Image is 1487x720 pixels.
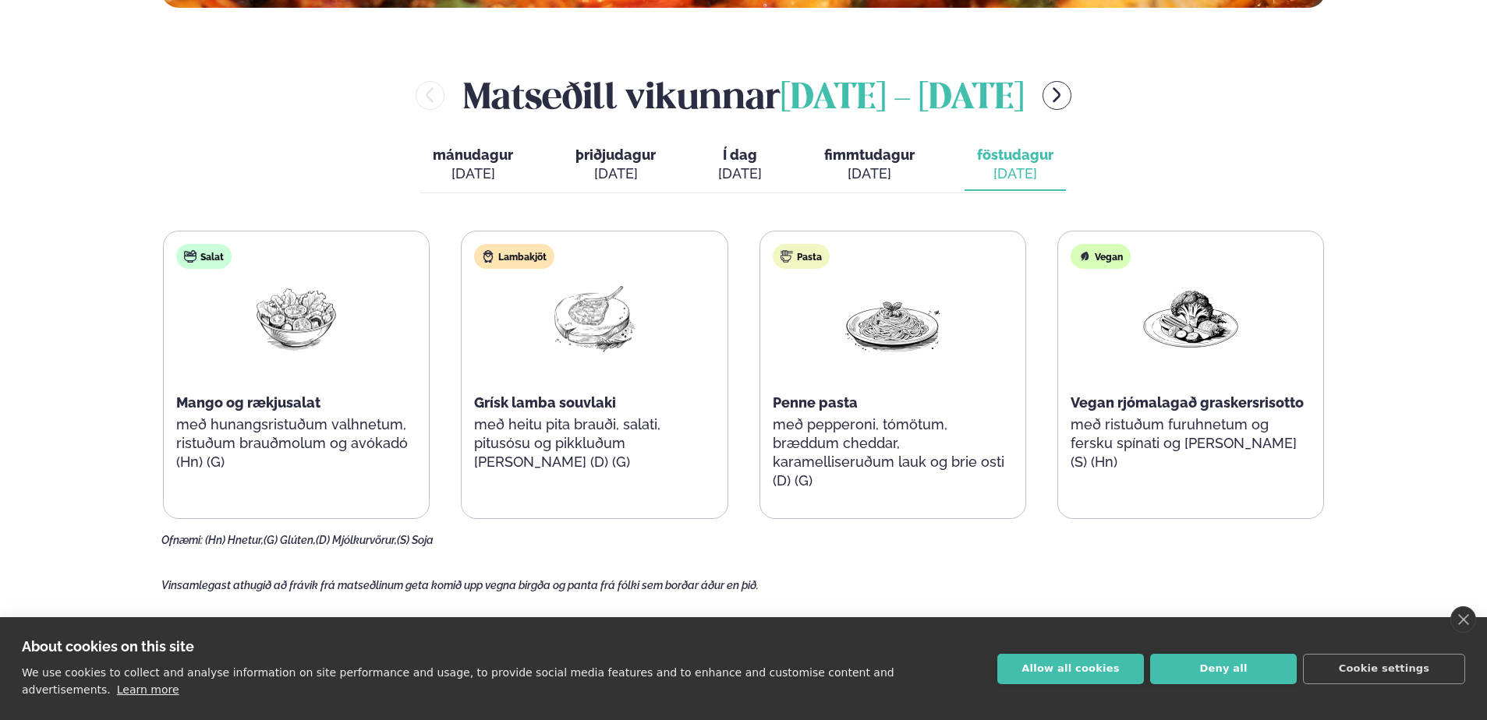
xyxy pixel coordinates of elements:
img: Vegan.png [1141,281,1241,354]
div: [DATE] [575,164,656,183]
button: Deny all [1150,654,1297,684]
img: Lamb.svg [482,250,494,263]
span: Vegan rjómalagað graskersrisotto [1071,394,1304,411]
span: Penne pasta [773,394,858,411]
span: fimmtudagur [824,146,915,163]
p: We use cookies to collect and analyse information on site performance and usage, to provide socia... [22,666,894,696]
img: salad.svg [184,250,196,263]
h2: Matseðill vikunnar [463,70,1024,121]
span: Vinsamlegast athugið að frávik frá matseðlinum geta komið upp vegna birgða og panta frá fólki sem... [161,579,759,591]
p: með hunangsristuðum valhnetum, ristuðum brauðmolum og avókadó (Hn) (G) [176,415,416,471]
div: [DATE] [977,164,1053,183]
img: Salad.png [246,281,346,354]
img: Lamb-Meat.png [544,281,644,354]
span: (Hn) Hnetur, [205,534,264,546]
span: föstudagur [977,146,1053,163]
div: [DATE] [718,164,762,183]
button: menu-btn-right [1043,81,1071,110]
p: með pepperoni, tómötum, bræddum cheddar, karamelliseruðum lauk og brie osti (D) (G) [773,415,1013,490]
span: mánudagur [433,146,513,163]
button: Cookie settings [1303,654,1465,684]
p: með heitu pita brauði, salati, pitusósu og pikkluðum [PERSON_NAME] (D) (G) [474,415,714,471]
button: þriðjudagur [DATE] [563,139,668,191]
span: Ofnæmi: [161,534,203,546]
button: Í dag [DATE] [706,139,774,191]
div: Lambakjöt [474,244,554,269]
button: menu-btn-left [416,81,444,110]
span: Grísk lamba souvlaki [474,394,616,411]
button: mánudagur [DATE] [420,139,526,191]
button: fimmtudagur [DATE] [812,139,927,191]
a: Learn more [117,683,179,696]
span: [DATE] - [DATE] [781,82,1024,116]
button: föstudagur [DATE] [965,139,1066,191]
span: Í dag [718,146,762,164]
img: pasta.svg [781,250,793,263]
img: Spagetti.png [843,281,943,354]
span: (D) Mjólkurvörur, [316,534,397,546]
img: Vegan.svg [1078,250,1091,263]
div: Vegan [1071,244,1131,269]
span: þriðjudagur [575,146,656,163]
strong: About cookies on this site [22,638,194,655]
div: Pasta [773,244,830,269]
a: close [1450,606,1476,633]
p: með ristuðum furuhnetum og fersku spínati og [PERSON_NAME] (S) (Hn) [1071,415,1311,471]
div: Salat [176,244,232,269]
span: (G) Glúten, [264,534,316,546]
span: (S) Soja [397,534,434,546]
div: [DATE] [824,164,915,183]
div: [DATE] [433,164,513,183]
span: Mango og rækjusalat [176,394,320,411]
button: Allow all cookies [997,654,1144,684]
